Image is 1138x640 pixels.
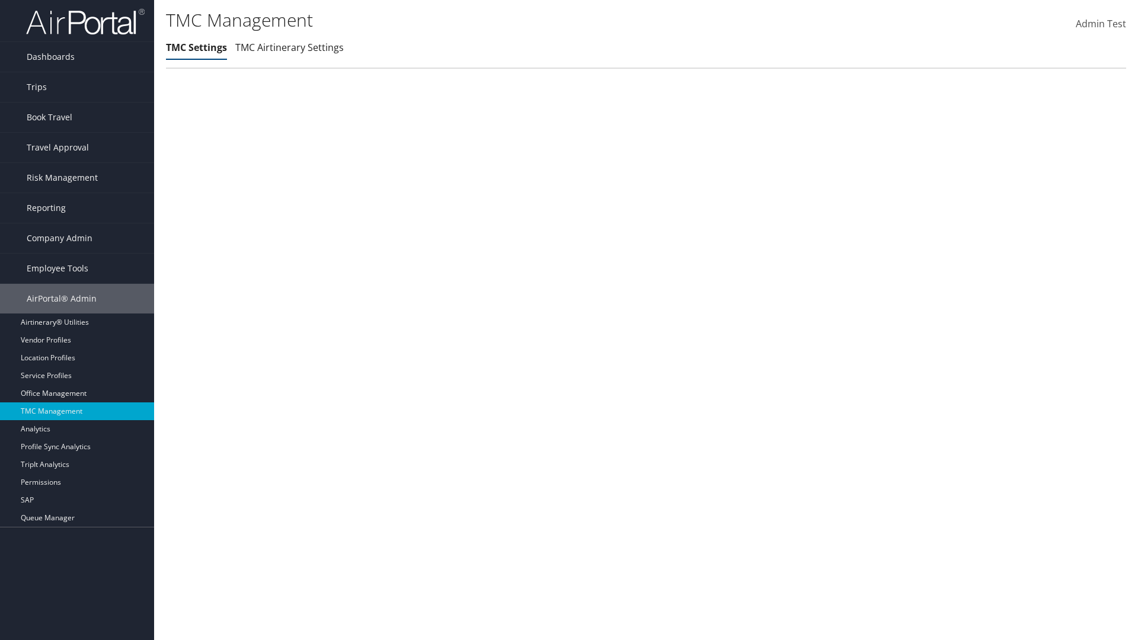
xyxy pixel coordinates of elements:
[27,284,97,313] span: AirPortal® Admin
[27,42,75,72] span: Dashboards
[166,41,227,54] a: TMC Settings
[1076,17,1126,30] span: Admin Test
[27,163,98,193] span: Risk Management
[27,72,47,102] span: Trips
[27,254,88,283] span: Employee Tools
[27,193,66,223] span: Reporting
[27,223,92,253] span: Company Admin
[1076,6,1126,43] a: Admin Test
[26,8,145,36] img: airportal-logo.png
[235,41,344,54] a: TMC Airtinerary Settings
[27,133,89,162] span: Travel Approval
[27,103,72,132] span: Book Travel
[166,8,806,33] h1: TMC Management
